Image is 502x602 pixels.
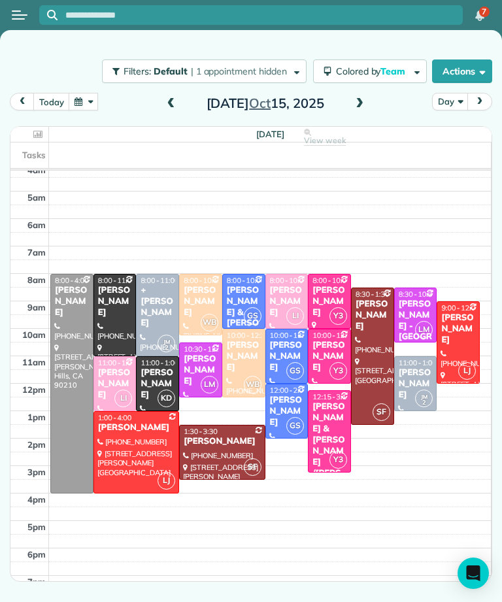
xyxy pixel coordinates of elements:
[191,65,287,77] span: | 1 appointment hidden
[286,362,304,380] span: GS
[329,451,347,469] span: Y3
[421,393,427,400] span: JM
[27,412,46,422] span: 1pm
[441,303,479,312] span: 9:00 - 12:00
[270,386,308,395] span: 12:00 - 2:00
[27,302,46,312] span: 9am
[102,59,306,83] button: Filters: Default | 1 appointment hidden
[22,384,46,395] span: 12pm
[256,129,284,139] span: [DATE]
[163,338,170,345] span: JM
[97,367,133,401] div: [PERSON_NAME]
[458,362,476,380] span: LJ
[415,321,433,339] span: LM
[158,390,175,407] span: KD
[467,93,492,110] button: next
[27,192,46,203] span: 5am
[184,344,226,354] span: 10:30 - 12:30
[482,7,486,17] span: 7
[286,417,304,435] span: GS
[55,276,89,285] span: 8:00 - 4:00
[312,340,347,373] div: [PERSON_NAME]
[269,340,305,373] div: [PERSON_NAME]
[183,285,218,318] div: [PERSON_NAME]
[227,331,269,340] span: 10:00 - 12:30
[33,93,69,110] button: today
[269,285,305,318] div: [PERSON_NAME]
[54,285,90,318] div: [PERSON_NAME]
[27,522,46,532] span: 5pm
[355,299,390,332] div: [PERSON_NAME]
[158,342,175,354] small: 2
[249,95,271,111] span: Oct
[98,358,136,367] span: 11:00 - 1:00
[399,290,437,299] span: 8:30 - 10:30
[416,397,432,409] small: 2
[466,1,494,30] div: 7 unread notifications
[312,401,347,501] div: [PERSON_NAME] & [PERSON_NAME] /[PERSON_NAME]
[244,376,261,393] span: WB
[312,285,347,318] div: [PERSON_NAME]
[27,275,46,285] span: 8am
[22,329,46,340] span: 10am
[97,422,175,433] div: [PERSON_NAME]
[27,549,46,560] span: 6pm
[286,307,304,325] span: LI
[458,558,489,589] div: Open Intercom Messenger
[399,358,437,367] span: 11:00 - 1:00
[98,276,136,285] span: 8:00 - 11:00
[432,93,468,110] button: Day
[380,65,407,77] span: Team
[312,392,350,401] span: 12:15 - 3:15
[114,390,132,407] span: LI
[22,357,46,367] span: 11am
[226,285,261,351] div: [PERSON_NAME] & [PERSON_NAME]
[183,436,261,447] div: [PERSON_NAME]
[373,403,390,421] span: SF
[398,367,433,401] div: [PERSON_NAME]
[39,10,58,20] button: Focus search
[154,65,188,77] span: Default
[97,285,133,318] div: [PERSON_NAME]
[441,312,476,346] div: [PERSON_NAME]
[304,135,346,146] span: View week
[336,65,410,77] span: Colored by
[27,577,46,587] span: 7pm
[270,276,308,285] span: 8:00 - 10:00
[27,220,46,230] span: 6am
[460,1,502,29] nav: Main
[312,276,350,285] span: 8:00 - 10:00
[398,299,433,365] div: [PERSON_NAME] - [GEOGRAPHIC_DATA]
[184,276,222,285] span: 8:00 - 10:15
[141,276,178,285] span: 8:00 - 11:00
[183,354,218,387] div: [PERSON_NAME]
[313,59,427,83] button: Colored byTeam
[27,439,46,450] span: 2pm
[124,65,151,77] span: Filters:
[184,427,218,436] span: 1:30 - 3:30
[432,59,492,83] button: Actions
[140,285,175,329] div: +[PERSON_NAME]
[27,247,46,258] span: 7am
[244,458,261,476] span: SF
[356,290,390,299] span: 8:30 - 1:30
[140,367,175,401] div: [PERSON_NAME]
[269,395,305,428] div: [PERSON_NAME]
[27,165,46,175] span: 4am
[27,467,46,477] span: 3pm
[312,331,355,340] span: 10:00 - 12:00
[98,413,132,422] span: 1:00 - 4:00
[158,472,175,490] span: LJ
[12,8,27,22] button: Open menu
[95,59,306,83] a: Filters: Default | 1 appointment hidden
[141,358,178,367] span: 11:00 - 1:00
[10,93,35,110] button: prev
[227,276,265,285] span: 8:00 - 10:00
[27,494,46,505] span: 4pm
[244,307,261,325] span: GS
[22,150,46,160] span: Tasks
[47,10,58,20] svg: Focus search
[270,331,312,340] span: 10:00 - 12:00
[201,314,218,331] span: WB
[329,362,347,380] span: Y3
